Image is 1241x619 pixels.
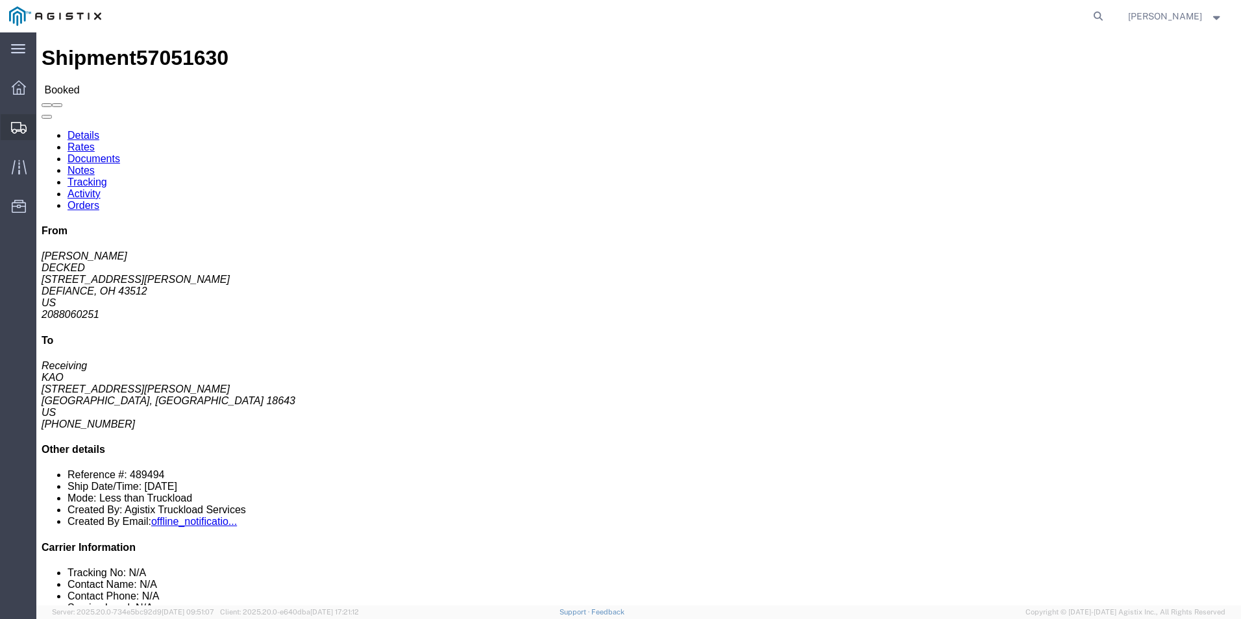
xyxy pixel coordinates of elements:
[559,608,592,616] a: Support
[1127,8,1223,24] button: [PERSON_NAME]
[9,6,101,26] img: logo
[310,608,359,616] span: [DATE] 17:21:12
[1026,607,1225,618] span: Copyright © [DATE]-[DATE] Agistix Inc., All Rights Reserved
[36,32,1241,605] iframe: FS Legacy Container
[52,608,214,616] span: Server: 2025.20.0-734e5bc92d9
[1128,9,1202,23] span: Corey Keys
[591,608,624,616] a: Feedback
[220,608,359,616] span: Client: 2025.20.0-e640dba
[162,608,214,616] span: [DATE] 09:51:07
